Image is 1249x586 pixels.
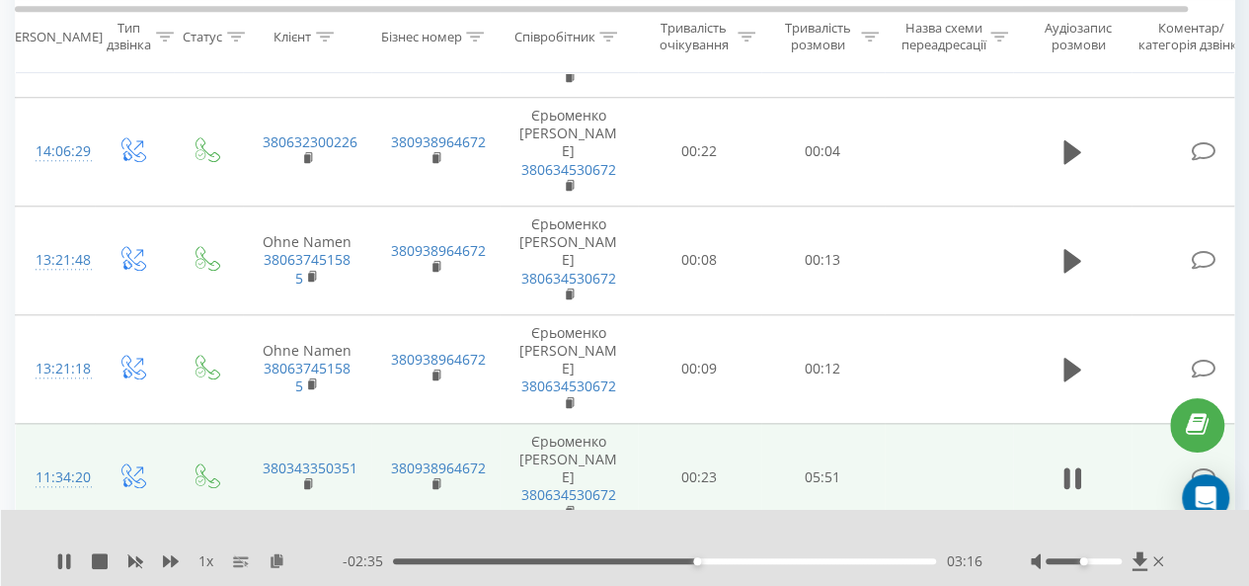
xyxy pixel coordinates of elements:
[638,206,761,314] td: 00:08
[500,206,638,314] td: Єрьоменко [PERSON_NAME]
[900,21,985,54] div: Назва схеми переадресації
[36,350,75,388] div: 13:21:18
[183,29,222,45] div: Статус
[36,241,75,280] div: 13:21:48
[778,21,856,54] div: Тривалість розмови
[521,269,616,288] a: 380634530672
[107,21,151,54] div: Тип дзвінка
[343,551,393,571] span: - 02:35
[1080,557,1088,565] div: Accessibility label
[521,377,616,395] a: 380634530672
[273,29,311,45] div: Клієнт
[1182,474,1229,522] div: Open Intercom Messenger
[391,241,486,260] a: 380938964672
[761,423,885,532] td: 05:51
[946,551,981,571] span: 03:16
[761,206,885,314] td: 00:13
[500,423,638,532] td: Єрьоменко [PERSON_NAME]
[761,98,885,207] td: 00:04
[264,250,351,287] a: 380637451585
[1133,21,1249,54] div: Коментар/категорія дзвінка
[391,132,486,151] a: 380938964672
[391,459,486,477] a: 380938964672
[263,132,357,151] a: 380632300226
[638,98,761,207] td: 00:22
[391,350,486,369] a: 380938964672
[1030,21,1126,54] div: Аудіозапис розмови
[500,314,638,423] td: Єрьоменко [PERSON_NAME]
[243,206,371,314] td: Ohne Namen
[638,423,761,532] td: 00:23
[655,21,733,54] div: Тривалість очікування
[380,29,461,45] div: Бізнес номер
[693,557,701,565] div: Accessibility label
[500,98,638,207] td: Єрьоменко [PERSON_NAME]
[638,314,761,423] td: 00:09
[36,132,75,171] div: 14:06:29
[761,314,885,423] td: 00:12
[521,485,616,504] a: 380634530672
[36,459,75,497] div: 11:34:20
[198,551,213,571] span: 1 x
[513,29,594,45] div: Співробітник
[264,359,351,395] a: 380637451585
[243,314,371,423] td: Ohne Namen
[3,29,103,45] div: [PERSON_NAME]
[521,160,616,179] a: 380634530672
[263,459,357,477] a: 380343350351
